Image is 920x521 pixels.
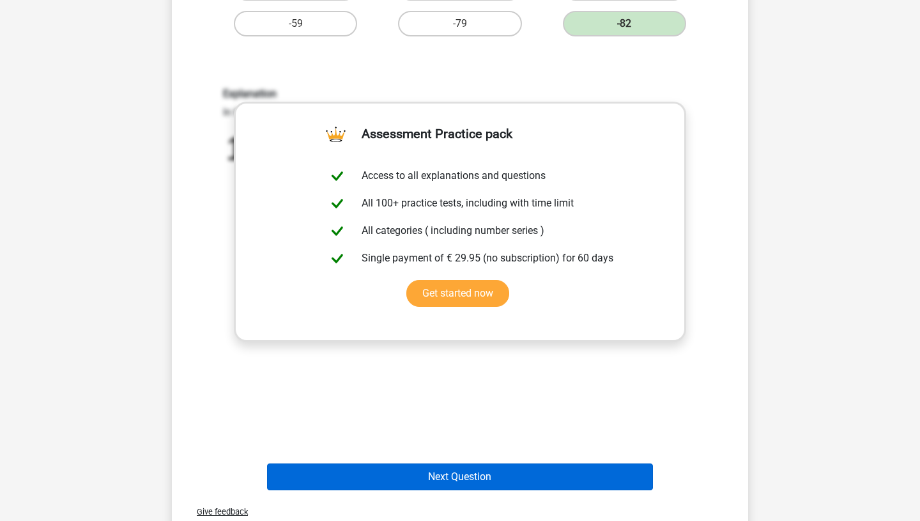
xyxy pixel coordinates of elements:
label: -79 [398,11,521,36]
label: -59 [234,11,357,36]
tspan: 10 [226,131,261,166]
a: Get started now [406,280,509,307]
span: Give feedback [187,507,248,517]
button: Next Question [267,463,654,490]
label: -82 [563,11,686,36]
h6: Explanation [223,88,697,100]
div: In this sequence you find the next number by applying the following transformation: -23 [213,88,707,239]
